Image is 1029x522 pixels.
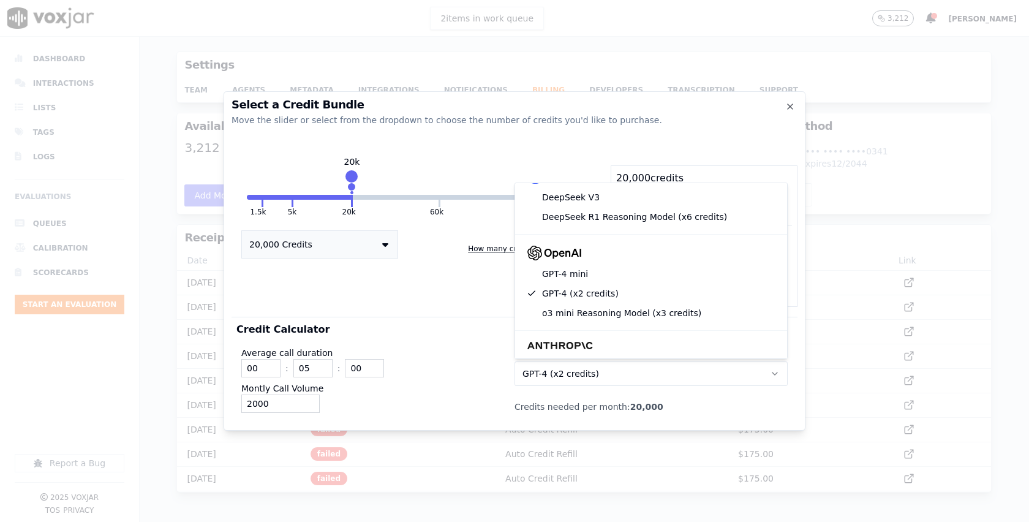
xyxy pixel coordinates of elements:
[241,230,398,259] button: 20,000 Credits
[241,384,323,393] label: Montly Call Volume
[514,401,788,413] p: Credits needed per month:
[285,362,288,374] span: :
[247,195,261,200] button: 1.5k
[522,187,780,207] div: DeepSeek V3
[430,207,443,217] button: 60k
[522,303,780,323] div: o3 mini Reasoning Model (x3 credits)
[522,368,599,380] span: GPT-4 (x2 credits)
[293,195,351,200] button: 20k
[288,207,297,217] button: 5k
[337,362,341,374] span: :
[353,195,439,200] button: 60k
[344,156,360,168] div: 20k
[232,99,797,110] h2: Select a Credit Bundle
[522,207,780,227] div: DeepSeek R1 Reasoning Model (x6 credits)
[522,264,780,284] div: GPT-4 mini
[250,207,266,217] button: 1.5k
[611,166,797,191] div: 20,000 credits
[342,207,356,217] button: 20k
[440,195,584,200] button: 150k
[522,284,780,303] div: GPT-4 (x2 credits)
[232,114,797,126] div: Move the slider or select from the dropdown to choose the number of credits you'd like to purchase.
[630,402,663,412] span: 20,000
[522,353,780,373] div: [PERSON_NAME] 3
[463,239,591,259] button: How many credits do you need?
[241,348,333,358] label: Average call duration
[263,195,292,200] button: 5k
[236,322,330,337] p: Credit Calculator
